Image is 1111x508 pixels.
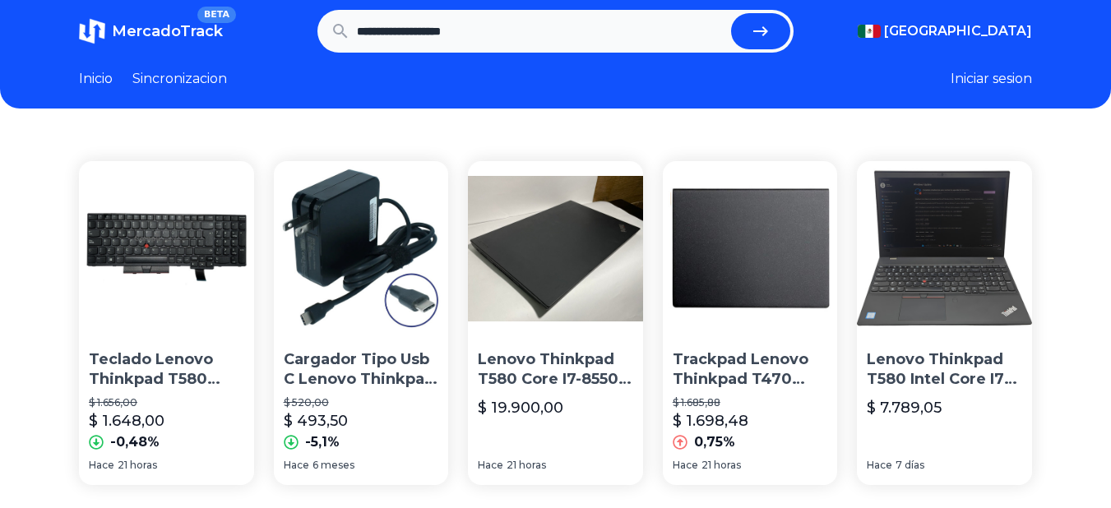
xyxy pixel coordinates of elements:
p: $ 520,00 [284,396,439,409]
img: Teclado Lenovo Thinkpad T580 T570 P51s P52s Luminoso Esp [79,161,254,336]
p: -5,1% [305,432,340,452]
img: Trackpad Lenovo Thinkpad T470 T480 T570 T580 P51s L480 L580 [663,161,838,336]
a: Lenovo Thinkpad T580 Core I7-8550u 1.80 Ghz 16 Gb Ram 512ssdLenovo Thinkpad T580 Core I7-8550u 1.... [468,161,643,485]
span: BETA [197,7,236,23]
img: Lenovo Thinkpad T580 Core I7-8550u 1.80 Ghz 16 Gb Ram 512ssd [468,161,643,336]
a: MercadoTrackBETA [79,18,223,44]
p: Lenovo Thinkpad T580 Core I7-8550u 1.80 Ghz 16 Gb Ram 512ssd [478,349,633,390]
span: 21 horas [118,459,157,472]
span: 7 días [896,459,924,472]
span: MercadoTrack [112,22,223,40]
p: -0,48% [110,432,160,452]
p: $ 1.685,88 [673,396,828,409]
img: Mexico [858,25,881,38]
span: 21 horas [507,459,546,472]
p: $ 1.656,00 [89,396,244,409]
p: Teclado Lenovo Thinkpad T580 T570 P51s P52s Luminoso Esp [89,349,244,390]
img: Cargador Tipo Usb C Lenovo Thinkpad T580 20l9 T580s 20l9 [274,161,449,336]
p: Trackpad Lenovo Thinkpad T470 T480 T570 T580 P51s L480 L580 [673,349,828,390]
p: $ 7.789,05 [867,396,942,419]
button: [GEOGRAPHIC_DATA] [858,21,1032,41]
a: Teclado Lenovo Thinkpad T580 T570 P51s P52s Luminoso EspTeclado Lenovo Thinkpad T580 T570 P51s P5... [79,161,254,485]
img: MercadoTrack [79,18,105,44]
a: Sincronizacion [132,69,227,89]
p: $ 1.698,48 [673,409,748,432]
button: Iniciar sesion [951,69,1032,89]
span: Hace [89,459,114,472]
p: 0,75% [694,432,735,452]
p: $ 19.900,00 [478,396,563,419]
span: 21 horas [701,459,741,472]
span: Hace [478,459,503,472]
a: Lenovo Thinkpad T580 Intel Core I7 32gb Ram 512gb SsdLenovo Thinkpad T580 Intel Core I7 32gb Ram ... [857,161,1032,485]
p: Lenovo Thinkpad T580 Intel Core I7 32gb Ram 512gb Ssd [867,349,1022,390]
img: Lenovo Thinkpad T580 Intel Core I7 32gb Ram 512gb Ssd [857,161,1032,336]
span: 6 meses [312,459,354,472]
a: Cargador Tipo Usb C Lenovo Thinkpad T580 20l9 T580s 20l9Cargador Tipo Usb C Lenovo Thinkpad T580 ... [274,161,449,485]
span: Hace [284,459,309,472]
p: $ 1.648,00 [89,409,164,432]
a: Trackpad Lenovo Thinkpad T470 T480 T570 T580 P51s L480 L580Trackpad Lenovo Thinkpad T470 T480 T57... [663,161,838,485]
p: $ 493,50 [284,409,348,432]
span: Hace [867,459,892,472]
p: Cargador Tipo Usb C Lenovo Thinkpad T580 20l9 T580s 20l9 [284,349,439,390]
span: [GEOGRAPHIC_DATA] [884,21,1032,41]
span: Hace [673,459,698,472]
a: Inicio [79,69,113,89]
